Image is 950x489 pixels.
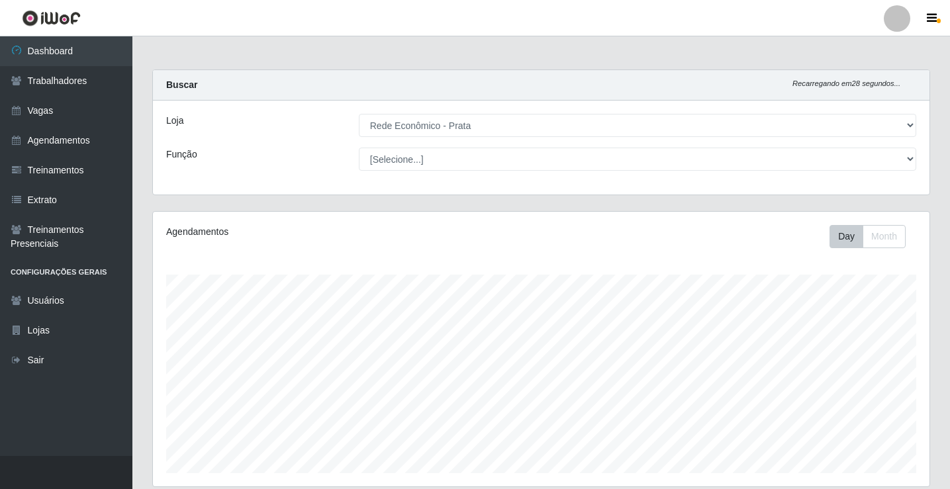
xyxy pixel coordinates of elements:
[830,225,916,248] div: Toolbar with button groups
[166,148,197,161] label: Função
[166,114,183,128] label: Loja
[792,79,900,87] i: Recarregando em 28 segundos...
[863,225,906,248] button: Month
[166,79,197,90] strong: Buscar
[830,225,863,248] button: Day
[830,225,906,248] div: First group
[166,225,467,239] div: Agendamentos
[22,10,81,26] img: CoreUI Logo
